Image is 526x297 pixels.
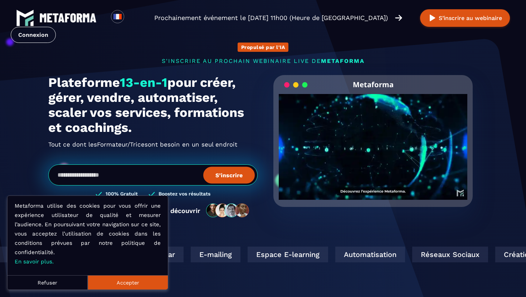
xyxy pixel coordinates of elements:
[130,14,136,22] input: Search for option
[88,275,168,289] button: Accepter
[279,94,467,188] video: Your browser does not support the video tag.
[120,75,167,90] span: 13-en-1
[97,139,148,150] span: Formateur/Trices
[48,139,258,150] h2: Tout ce dont les ont besoin en un seul endroit
[204,203,252,218] img: community-people
[96,191,102,198] img: checked
[420,9,510,27] button: S’inscrire au webinaire
[106,191,138,198] h3: 100% Gratuit
[15,201,161,266] p: Metaforma utilise des cookies pour vous offrir une expérience utilisateur de qualité et mesurer l...
[16,9,34,27] img: logo
[428,14,437,23] img: play
[284,81,308,88] img: loading
[148,191,155,198] img: checked
[228,247,309,262] div: Espace E-learning
[321,58,365,64] span: METAFORMA
[48,75,258,135] h1: Plateforme pour créer, gérer, vendre, automatiser, scaler vos services, formations et coachings.
[203,167,255,183] button: S’inscrire
[39,13,97,23] img: logo
[395,14,402,22] img: arrow-right
[353,75,394,94] h2: Metaforma
[124,10,142,26] div: Search for option
[393,247,469,262] div: Réseaux Sociaux
[113,12,122,21] img: fr
[11,27,56,43] a: Connexion
[154,13,388,23] p: Prochainement événement le [DATE] 11h00 (Heure de [GEOGRAPHIC_DATA])
[171,247,221,262] div: E-mailing
[316,247,386,262] div: Automatisation
[8,275,88,289] button: Refuser
[48,58,478,64] p: s'inscrire au prochain webinaire live de
[159,191,210,198] h3: Boostez vos résultats
[15,258,54,265] a: En savoir plus.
